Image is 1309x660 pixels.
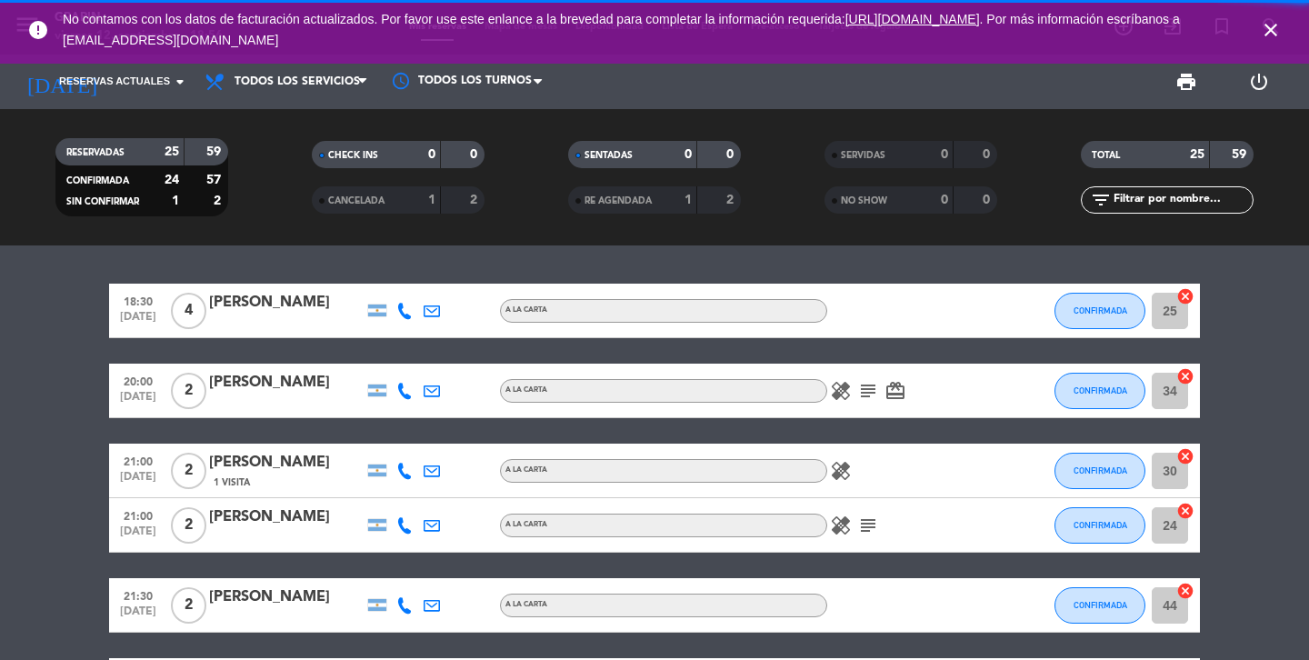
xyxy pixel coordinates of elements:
[115,370,161,391] span: 20:00
[1054,587,1145,624] button: CONFIRMADA
[115,450,161,471] span: 21:00
[1074,385,1127,395] span: CONFIRMADA
[505,601,547,608] span: A LA CARTA
[63,12,1180,47] a: . Por más información escríbanos a [EMAIL_ADDRESS][DOMAIN_NAME]
[59,74,170,90] span: Reservas actuales
[1232,148,1250,161] strong: 59
[171,293,206,329] span: 4
[27,19,49,41] i: error
[206,145,225,158] strong: 59
[830,460,852,482] i: healing
[115,290,161,311] span: 18:30
[1248,71,1270,93] i: power_settings_new
[1054,373,1145,409] button: CONFIRMADA
[209,585,364,609] div: [PERSON_NAME]
[941,194,948,206] strong: 0
[1090,189,1112,211] i: filter_list
[172,195,179,207] strong: 1
[171,507,206,544] span: 2
[983,148,994,161] strong: 0
[14,62,110,102] i: [DATE]
[1176,367,1194,385] i: cancel
[1054,453,1145,489] button: CONFIRMADA
[165,174,179,186] strong: 24
[115,505,161,525] span: 21:00
[235,75,360,88] span: Todos los servicios
[857,515,879,536] i: subject
[841,151,885,160] span: SERVIDAS
[115,605,161,626] span: [DATE]
[505,466,547,474] span: A LA CARTA
[1190,148,1204,161] strong: 25
[726,148,737,161] strong: 0
[428,194,435,206] strong: 1
[505,306,547,314] span: A LA CARTA
[941,148,948,161] strong: 0
[585,151,633,160] span: SENTADAS
[726,194,737,206] strong: 2
[1176,582,1194,600] i: cancel
[470,148,481,161] strong: 0
[115,311,161,332] span: [DATE]
[165,145,179,158] strong: 25
[115,585,161,605] span: 21:30
[209,371,364,395] div: [PERSON_NAME]
[830,380,852,402] i: healing
[1074,520,1127,530] span: CONFIRMADA
[857,380,879,402] i: subject
[841,196,887,205] span: NO SHOW
[983,194,994,206] strong: 0
[1176,287,1194,305] i: cancel
[206,174,225,186] strong: 57
[1054,507,1145,544] button: CONFIRMADA
[328,196,385,205] span: CANCELADA
[845,12,980,26] a: [URL][DOMAIN_NAME]
[1260,19,1282,41] i: close
[1054,293,1145,329] button: CONFIRMADA
[505,521,547,528] span: A LA CARTA
[428,148,435,161] strong: 0
[66,148,125,157] span: RESERVADAS
[169,71,191,93] i: arrow_drop_down
[1175,71,1197,93] span: print
[1223,55,1295,109] div: LOG OUT
[171,587,206,624] span: 2
[115,391,161,412] span: [DATE]
[1074,600,1127,610] span: CONFIRMADA
[830,515,852,536] i: healing
[66,176,129,185] span: CONFIRMADA
[209,451,364,475] div: [PERSON_NAME]
[66,197,139,206] span: SIN CONFIRMAR
[884,380,906,402] i: card_giftcard
[585,196,652,205] span: RE AGENDADA
[1074,305,1127,315] span: CONFIRMADA
[1176,447,1194,465] i: cancel
[115,525,161,546] span: [DATE]
[684,194,692,206] strong: 1
[1074,465,1127,475] span: CONFIRMADA
[470,194,481,206] strong: 2
[209,505,364,529] div: [PERSON_NAME]
[328,151,378,160] span: CHECK INS
[1092,151,1120,160] span: TOTAL
[214,475,250,490] span: 1 Visita
[115,471,161,492] span: [DATE]
[684,148,692,161] strong: 0
[63,12,1180,47] span: No contamos con los datos de facturación actualizados. Por favor use este enlance a la brevedad p...
[171,373,206,409] span: 2
[1176,502,1194,520] i: cancel
[214,195,225,207] strong: 2
[171,453,206,489] span: 2
[1112,190,1253,210] input: Filtrar por nombre...
[209,291,364,315] div: [PERSON_NAME]
[505,386,547,394] span: A LA CARTA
